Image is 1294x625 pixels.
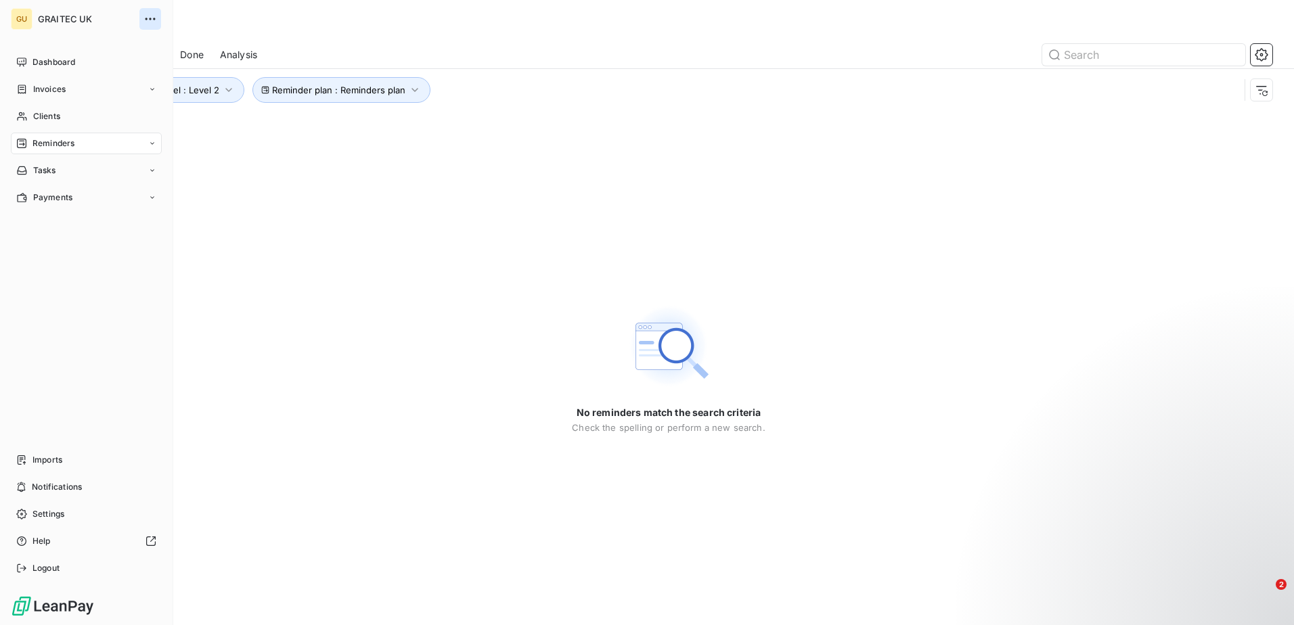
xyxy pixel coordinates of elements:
[32,562,60,574] span: Logout
[32,535,51,547] span: Help
[33,191,72,204] span: Payments
[1042,44,1245,66] input: Search
[32,56,75,68] span: Dashboard
[11,8,32,30] div: GU
[33,110,60,122] span: Clients
[220,48,257,62] span: Analysis
[32,508,64,520] span: Settings
[577,406,761,419] span: No reminders match the search criteria
[1023,494,1294,588] iframe: Intercom notifications message
[32,454,62,466] span: Imports
[1248,579,1280,611] iframe: Intercom live chat
[572,422,765,433] span: Check the spelling or perform a new search.
[38,14,135,24] span: GRAITEC UK
[33,83,66,95] span: Invoices
[252,77,430,103] button: Reminder plan : Reminders plan
[625,303,712,390] img: Empty state
[33,164,56,177] span: Tasks
[32,137,74,149] span: Reminders
[1276,579,1287,590] span: 2
[272,85,405,95] span: Reminder plan : Reminders plan
[180,48,204,62] span: Done
[11,595,95,617] img: Logo LeanPay
[11,530,162,552] a: Help
[32,481,82,493] span: Notifications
